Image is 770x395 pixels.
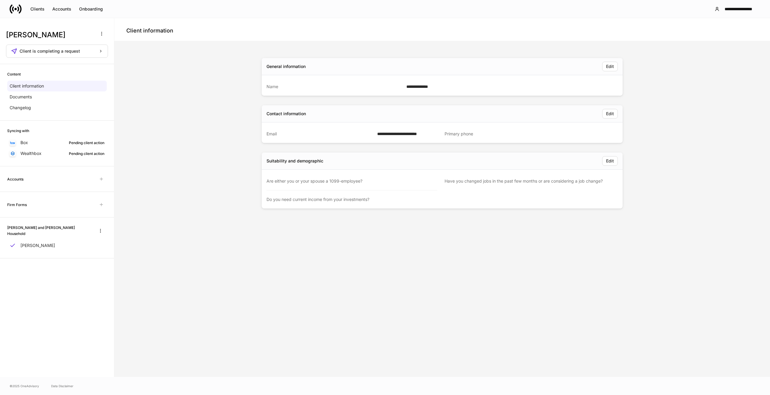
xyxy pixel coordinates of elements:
[7,102,107,113] a: Changelog
[48,4,75,14] button: Accounts
[7,240,107,251] a: [PERSON_NAME]
[126,27,173,34] h4: Client information
[20,150,42,156] p: Wealthbox
[7,148,107,159] a: WealthboxPending client action
[266,111,306,117] div: Contact information
[266,131,374,137] div: Email
[10,141,15,144] img: oYqM9ojoZLfzCHUefNbBcWHcyDPbQKagtYciMC8pFl3iZXy3dU33Uwy+706y+0q2uJ1ghNQf2OIHrSh50tUd9HaB5oMc62p0G...
[26,4,48,14] button: Clients
[7,202,27,208] h6: Firm Forms
[52,7,71,11] div: Accounts
[96,174,107,184] span: Unavailable with outstanding requests for information
[10,105,31,111] p: Changelog
[69,151,104,156] div: Pending client action
[266,158,323,164] div: Suitability and demographic
[7,71,21,77] h6: Content
[7,225,89,236] h6: [PERSON_NAME] and [PERSON_NAME] Household
[266,196,434,202] div: Do you need current income from your investments?
[20,140,28,146] p: Box
[7,176,23,182] h6: Accounts
[602,62,618,71] button: Edit
[10,94,32,100] p: Documents
[75,4,107,14] button: Onboarding
[606,112,614,116] div: Edit
[7,137,107,148] a: BoxPending client action
[445,178,612,184] div: Have you changed jobs in the past few months or are considering a job change?
[51,384,73,388] a: Data Disclaimer
[445,131,612,137] div: Primary phone
[266,84,403,90] div: Name
[7,91,107,102] a: Documents
[6,45,108,58] button: Client is completing a request
[602,109,618,119] button: Edit
[20,49,80,53] span: Client is completing a request
[79,7,103,11] div: Onboarding
[266,178,434,184] div: Are either you or your spouse a 1099-employee?
[6,30,93,40] h3: [PERSON_NAME]
[10,384,39,388] span: © 2025 OneAdvisory
[20,242,55,248] p: [PERSON_NAME]
[10,83,44,89] p: Client information
[602,156,618,166] button: Edit
[7,128,29,134] h6: Syncing with
[7,81,107,91] a: Client information
[266,63,306,69] div: General information
[606,159,614,163] div: Edit
[96,199,107,210] span: Unavailable with outstanding requests for information
[606,64,614,69] div: Edit
[69,140,104,146] div: Pending client action
[30,7,45,11] div: Clients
